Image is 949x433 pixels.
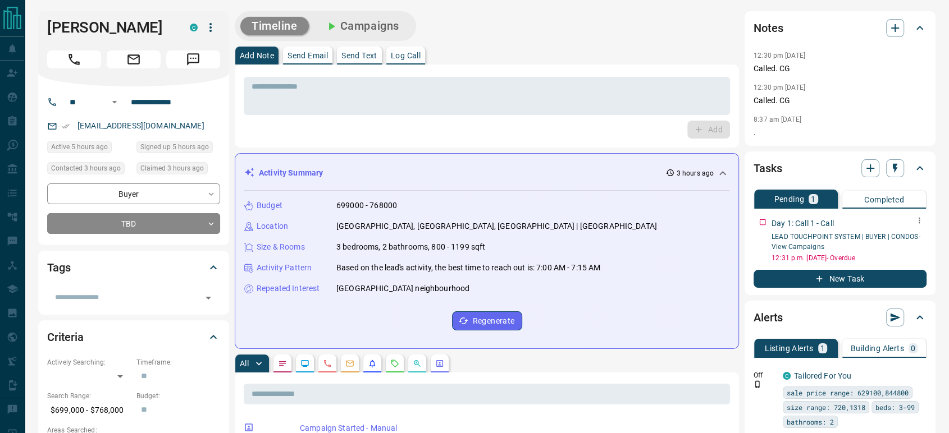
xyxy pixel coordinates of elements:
h2: Tasks [754,159,782,177]
p: Repeated Interest [257,283,320,294]
svg: Emails [345,359,354,368]
p: Add Note [240,52,274,59]
p: Completed [864,196,904,204]
div: Fri Aug 15 2025 [47,162,131,178]
div: Notes [754,15,927,42]
p: 8:37 am [DATE] [754,116,801,123]
svg: Opportunities [413,359,422,368]
p: Search Range: [47,391,131,401]
span: Email [107,50,161,68]
p: Off [754,370,776,380]
p: Pending [774,195,804,203]
h2: Criteria [47,328,84,346]
p: Send Email [288,52,328,59]
p: 12:30 pm [DATE] [754,84,805,91]
h2: Tags [47,259,70,277]
p: Timeframe: [136,357,220,367]
button: Open [200,290,216,306]
p: Day 1: Call 1 - Call [772,218,834,229]
h2: Notes [754,19,783,37]
span: beds: 3-99 [875,402,915,413]
a: Tailored For You [794,371,851,380]
p: Activity Summary [259,167,323,179]
div: TBD [47,213,220,234]
p: Location [257,220,288,232]
div: Activity Summary3 hours ago [244,163,729,183]
span: size range: 720,1318 [787,402,865,413]
p: 12:31 p.m. [DATE] - Overdue [772,253,927,263]
p: Called. CG [754,95,927,107]
div: condos.ca [783,372,791,380]
div: Tasks [754,155,927,182]
svg: Email Verified [62,122,70,130]
svg: Listing Alerts [368,359,377,368]
span: sale price range: 629100,844800 [787,387,909,398]
svg: Notes [278,359,287,368]
svg: Push Notification Only [754,380,761,388]
p: Actively Searching: [47,357,131,367]
span: Active 5 hours ago [51,141,108,153]
p: Log Call [391,52,421,59]
div: Tags [47,254,220,281]
svg: Requests [390,359,399,368]
span: Call [47,50,101,68]
p: $699,000 - $768,000 [47,401,131,420]
p: Based on the lead's activity, the best time to reach out is: 7:00 AM - 7:15 AM [336,262,600,274]
a: [EMAIL_ADDRESS][DOMAIN_NAME] [77,121,204,130]
button: New Task [754,270,927,288]
p: 1 [811,195,815,203]
div: Fri Aug 15 2025 [47,141,131,156]
span: Contacted 3 hours ago [51,163,121,174]
p: Budget: [136,391,220,401]
button: Campaigns [313,17,410,35]
p: . [754,127,927,139]
svg: Agent Actions [435,359,444,368]
p: 3 hours ago [677,168,714,178]
span: Message [166,50,220,68]
button: Timeline [240,17,309,35]
button: Regenerate [452,311,522,330]
svg: Calls [323,359,332,368]
p: [GEOGRAPHIC_DATA], [GEOGRAPHIC_DATA], [GEOGRAPHIC_DATA] | [GEOGRAPHIC_DATA] [336,220,657,232]
p: Send Text [341,52,377,59]
div: Buyer [47,183,220,204]
div: Fri Aug 15 2025 [136,141,220,156]
div: Alerts [754,304,927,331]
span: Signed up 5 hours ago [140,141,209,153]
p: Called. CG [754,63,927,75]
p: Budget [257,200,282,211]
span: Claimed 3 hours ago [140,163,204,174]
p: 699000 - 768000 [336,200,397,211]
div: condos.ca [190,24,198,31]
div: Fri Aug 15 2025 [136,162,220,178]
p: Listing Alerts [765,344,814,352]
svg: Lead Browsing Activity [300,359,309,368]
p: 3 bedrooms, 2 bathrooms, 800 - 1199 sqft [336,241,485,253]
div: Criteria [47,324,220,351]
p: Building Alerts [851,344,904,352]
h2: Alerts [754,308,783,326]
span: bathrooms: 2 [787,416,834,427]
p: 1 [820,344,825,352]
a: LEAD TOUCHPOINT SYSTEM | BUYER | CONDOS- View Campaigns [772,233,920,251]
p: 0 [911,344,915,352]
p: Activity Pattern [257,262,312,274]
p: All [240,360,249,367]
button: Open [108,95,121,109]
p: Size & Rooms [257,241,305,253]
h1: [PERSON_NAME] [47,19,173,36]
p: 12:30 pm [DATE] [754,52,805,59]
p: [GEOGRAPHIC_DATA] neighbourhood [336,283,469,294]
